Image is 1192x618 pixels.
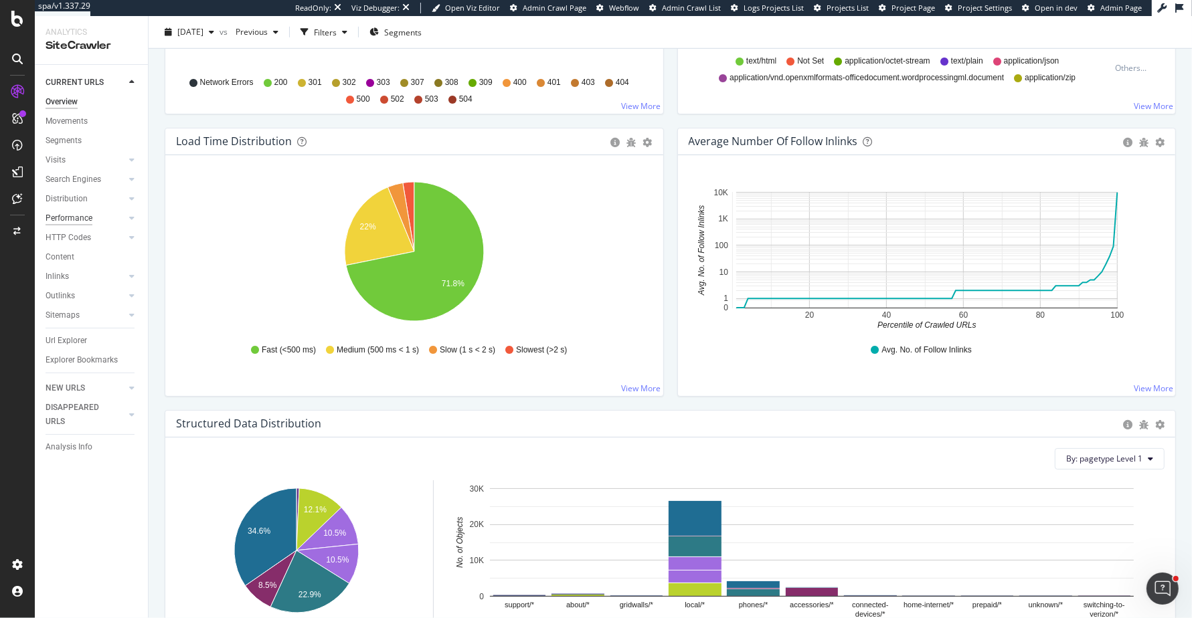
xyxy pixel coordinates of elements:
[479,77,493,88] span: 309
[46,27,137,38] div: Analytics
[377,77,390,88] span: 303
[360,222,376,231] text: 22%
[455,517,464,568] text: No. of Objects
[357,94,370,105] span: 500
[958,3,1012,13] span: Project Settings
[1123,420,1132,429] div: circle-info
[790,601,834,609] text: accessories/*
[46,38,137,54] div: SiteCrawler
[547,77,561,88] span: 401
[951,56,983,67] span: text/plain
[314,26,337,37] div: Filters
[1115,62,1153,74] div: Others...
[1090,610,1119,618] text: verizon/*
[258,581,277,590] text: 8.5%
[689,177,1165,332] svg: A chart.
[411,77,424,88] span: 307
[881,344,972,356] span: Avg. No. of Follow Inlinks
[391,94,404,105] span: 502
[46,211,92,225] div: Performance
[445,77,458,88] span: 308
[445,3,500,13] span: Open Viz Editor
[596,3,639,13] a: Webflow
[972,601,1003,609] text: prepaid/*
[274,77,288,88] span: 200
[1110,310,1124,320] text: 100
[1084,601,1125,609] text: switching-to-
[46,308,125,322] a: Sitemaps
[805,310,815,320] text: 20
[627,138,636,147] div: bug
[891,3,935,13] span: Project Page
[46,401,125,429] a: DISAPPEARED URLS
[364,21,427,43] button: Segments
[1134,100,1173,112] a: View More
[731,3,804,13] a: Logs Projects List
[1035,3,1078,13] span: Open in dev
[295,3,331,13] div: ReadOnly:
[432,3,500,13] a: Open Viz Editor
[351,3,400,13] div: Viz Debugger:
[176,417,321,430] div: Structured Data Distribution
[46,381,125,395] a: NEW URLS
[46,334,139,348] a: Url Explorer
[879,3,935,13] a: Project Page
[384,26,422,37] span: Segments
[513,77,527,88] span: 400
[177,26,203,37] span: 2025 Sep. 7th
[262,344,316,356] span: Fast (<500 ms)
[46,95,139,109] a: Overview
[470,484,484,494] text: 30K
[877,321,976,330] text: Percentile of Crawled URLs
[46,76,104,90] div: CURRENT URLS
[620,601,654,609] text: gridwalls/*
[176,177,653,332] svg: A chart.
[719,268,728,277] text: 10
[304,505,327,514] text: 12.1%
[230,21,284,43] button: Previous
[46,308,80,322] div: Sitemaps
[1123,138,1132,147] div: circle-info
[718,214,728,223] text: 1K
[855,610,885,618] text: devices/*
[1022,3,1078,13] a: Open in dev
[1146,573,1179,605] iframe: Intercom live chat
[1035,310,1045,320] text: 80
[685,601,705,609] text: local/*
[46,231,125,245] a: HTTP Codes
[510,3,586,13] a: Admin Crawl Page
[46,231,91,245] div: HTTP Codes
[309,77,322,88] span: 301
[470,556,484,565] text: 10K
[649,3,721,13] a: Admin Crawl List
[1055,448,1165,470] button: By: pagetype Level 1
[739,601,768,609] text: phones/*
[1025,72,1076,84] span: application/zip
[46,353,139,367] a: Explorer Bookmarks
[958,310,968,320] text: 60
[46,440,92,454] div: Analysis Info
[46,153,66,167] div: Visits
[46,134,139,148] a: Segments
[220,26,230,37] span: vs
[852,601,889,609] text: connected-
[827,3,869,13] span: Projects List
[1066,453,1142,464] span: By: pagetype Level 1
[46,270,69,284] div: Inlinks
[744,3,804,13] span: Logs Projects List
[46,192,88,206] div: Distribution
[46,95,78,109] div: Overview
[46,134,82,148] div: Segments
[1100,3,1142,13] span: Admin Page
[697,205,706,296] text: Avg. No. of Follow Inlinks
[230,26,268,37] span: Previous
[662,3,721,13] span: Admin Crawl List
[1139,420,1148,429] div: bug
[814,3,869,13] a: Projects List
[46,114,139,128] a: Movements
[1088,3,1142,13] a: Admin Page
[46,440,139,454] a: Analysis Info
[299,590,321,599] text: 22.9%
[159,21,220,43] button: [DATE]
[616,77,629,88] span: 404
